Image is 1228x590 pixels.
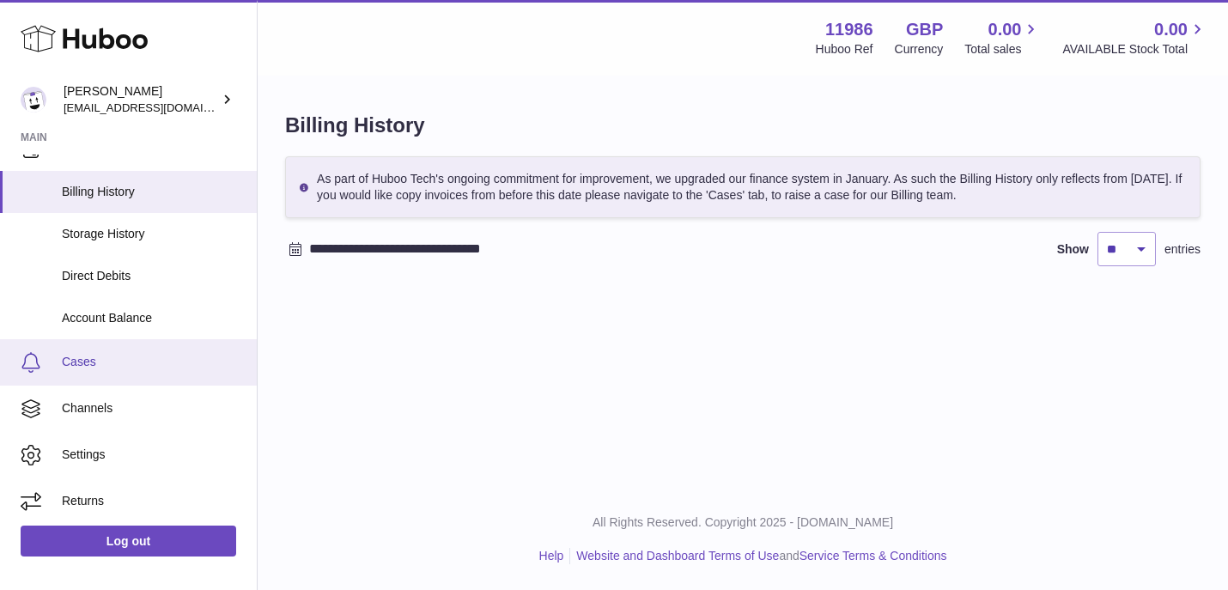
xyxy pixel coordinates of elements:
[62,310,244,326] span: Account Balance
[62,400,244,417] span: Channels
[62,184,244,200] span: Billing History
[62,447,244,463] span: Settings
[1062,18,1207,58] a: 0.00 AVAILABLE Stock Total
[285,112,1201,139] h1: Billing History
[271,514,1214,531] p: All Rights Reserved. Copyright 2025 - [DOMAIN_NAME]
[1154,18,1188,41] span: 0.00
[964,41,1041,58] span: Total sales
[64,83,218,116] div: [PERSON_NAME]
[62,354,244,370] span: Cases
[64,100,252,114] span: [EMAIL_ADDRESS][DOMAIN_NAME]
[576,549,779,563] a: Website and Dashboard Terms of Use
[964,18,1041,58] a: 0.00 Total sales
[895,41,944,58] div: Currency
[1164,241,1201,258] span: entries
[906,18,943,41] strong: GBP
[1062,41,1207,58] span: AVAILABLE Stock Total
[570,548,946,564] li: and
[825,18,873,41] strong: 11986
[21,87,46,113] img: ariane@leagogo.com
[1057,241,1089,258] label: Show
[62,268,244,284] span: Direct Debits
[799,549,947,563] a: Service Terms & Conditions
[816,41,873,58] div: Huboo Ref
[62,493,244,509] span: Returns
[988,18,1022,41] span: 0.00
[62,226,244,242] span: Storage History
[285,156,1201,218] div: As part of Huboo Tech's ongoing commitment for improvement, we upgraded our finance system in Jan...
[21,526,236,557] a: Log out
[539,549,564,563] a: Help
